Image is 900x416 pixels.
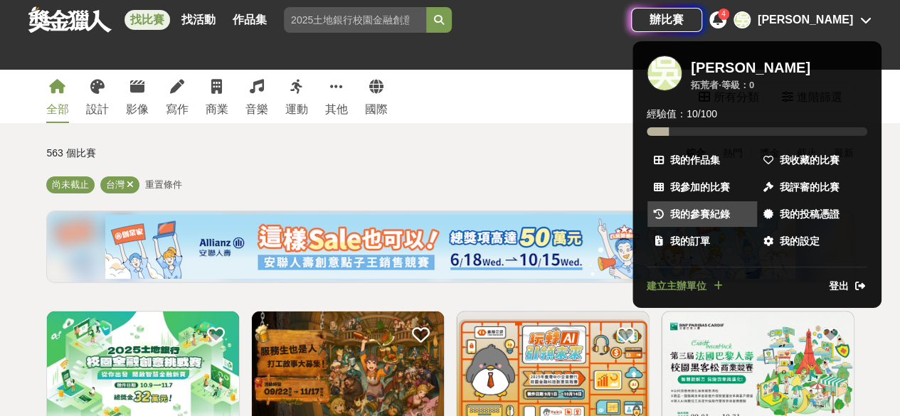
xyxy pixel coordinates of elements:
[691,59,810,76] div: [PERSON_NAME]
[829,279,867,294] a: 登出
[721,78,754,92] div: 等級： 0
[719,78,721,92] span: ·
[647,147,757,173] a: 我的作品集
[757,174,867,200] a: 我評審的比賽
[780,207,840,222] span: 我的投稿憑證
[670,153,720,168] span: 我的作品集
[647,107,717,122] span: 經驗值： 10 / 100
[780,180,840,195] span: 我評審的比賽
[647,279,725,294] a: 建立主辦單位
[647,201,757,227] a: 我的參賽紀錄
[670,180,730,195] span: 我參加的比賽
[780,153,840,168] span: 我收藏的比賽
[631,8,702,32] a: 辦比賽
[780,234,820,249] span: 我的設定
[757,201,867,227] a: 我的投稿憑證
[829,279,849,294] span: 登出
[670,207,730,222] span: 我的參賽紀錄
[757,147,867,173] a: 我收藏的比賽
[647,228,757,254] a: 我的訂單
[721,10,726,18] span: 4
[670,234,710,249] span: 我的訂單
[691,78,719,92] div: 拓荒者
[647,279,706,294] span: 建立主辦單位
[647,55,682,91] div: 吳
[647,174,757,200] a: 我參加的比賽
[757,228,867,254] a: 我的設定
